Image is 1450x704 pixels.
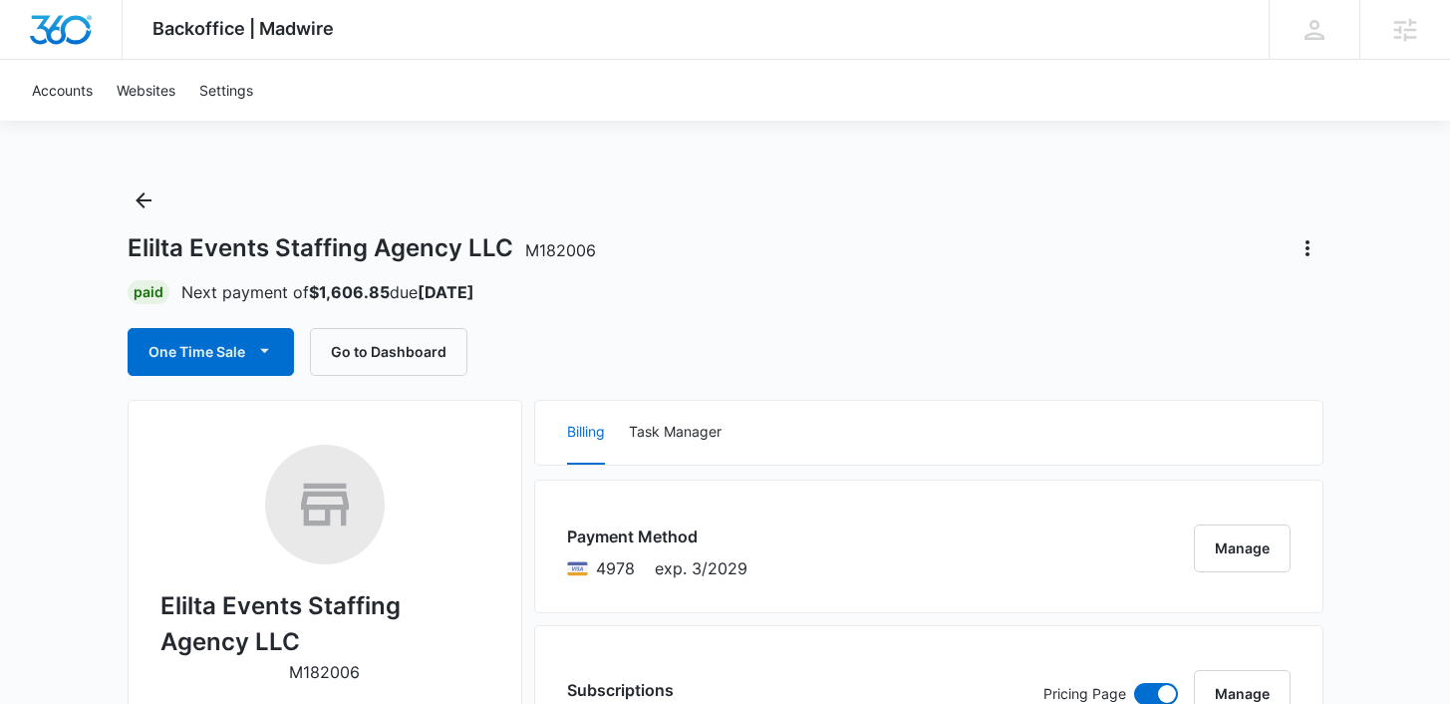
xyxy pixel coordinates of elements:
[309,282,390,302] strong: $1,606.85
[418,282,474,302] strong: [DATE]
[187,60,265,121] a: Settings
[20,60,105,121] a: Accounts
[128,233,596,263] h1: Elilta Events Staffing Agency LLC
[105,60,187,121] a: Websites
[655,556,747,580] span: exp. 3/2029
[152,18,334,39] span: Backoffice | Madwire
[181,280,474,304] p: Next payment of due
[128,280,169,304] div: Paid
[567,525,747,548] h3: Payment Method
[567,401,605,465] button: Billing
[1194,525,1291,572] button: Manage
[567,678,674,702] h3: Subscriptions
[596,556,635,580] span: Visa ending with
[160,588,489,660] h2: Elilta Events Staffing Agency LLC
[310,328,467,376] button: Go to Dashboard
[629,401,722,465] button: Task Manager
[1292,232,1323,264] button: Actions
[128,184,159,216] button: Back
[525,240,596,260] span: M182006
[128,328,294,376] button: One Time Sale
[289,660,360,684] p: M182006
